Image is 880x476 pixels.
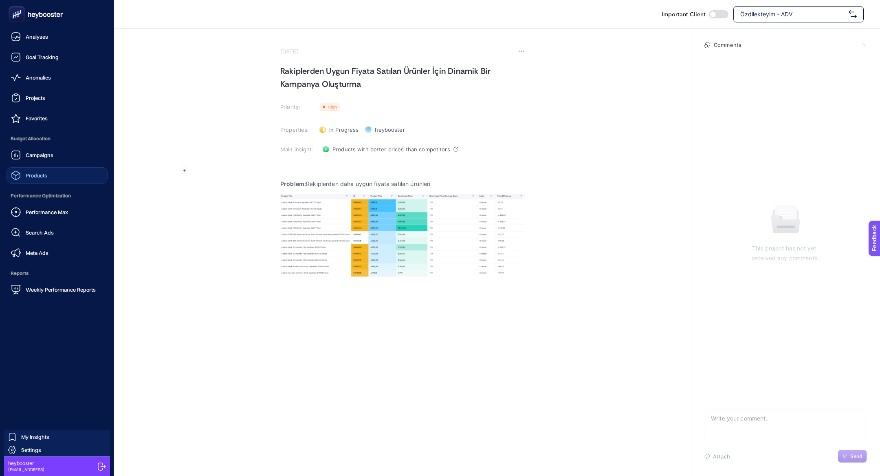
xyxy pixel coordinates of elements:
span: Attach [713,453,730,460]
span: Search Ads [26,229,54,236]
img: 1757488457871-Ekran%20Resmi%202025-09-10%2010.13.51.png [280,194,525,277]
span: My Insights [21,434,49,440]
a: My Insights [4,430,110,443]
span: Meta Ads [26,250,48,256]
a: Meta Ads [7,245,108,261]
span: Reports [7,265,108,281]
span: Settings [21,447,41,453]
span: Products with better prices than competitors [332,146,450,153]
a: Favorites [7,110,108,126]
span: Goal Tracking [26,54,59,60]
span: Budget Allocation [7,131,108,147]
a: Analyses [7,29,108,45]
div: Rich Text Editor. Editing area: main [280,174,525,337]
img: svg%3e [849,10,857,18]
strong: Problem: [280,180,306,187]
a: Products [7,167,108,184]
a: Products with better prices than competitors [319,143,462,156]
span: Özdilekteyim - ADV [740,10,845,18]
p: This project has not yet received any comments. [752,244,819,263]
span: heybooster [375,126,405,133]
h3: Properties: [280,126,315,133]
a: Settings [4,443,110,456]
a: Weekly Performance Reports [7,281,108,298]
h3: Main insight: [280,146,315,153]
a: Search Ads [7,224,108,241]
h3: Priority: [280,104,315,110]
time: [DATE] [280,48,298,55]
span: In Progress [329,126,359,133]
button: Send [838,450,867,463]
span: Weekly Performance Reports [26,286,96,293]
span: Important Client [662,10,706,18]
span: Send [850,453,862,460]
h1: Rakiplerden Uygun Fiyata Satılan Ürünler İçin Dinamik Bir Kampanya Oluşturma [280,64,525,91]
span: Performance Max [26,209,68,215]
span: Favorites [26,115,48,122]
a: Goal Tracking [7,49,108,65]
span: Analyses [26,33,48,40]
span: Anomalies [26,74,51,81]
a: Performance Max [7,204,108,220]
span: Performance Optimization [7,188,108,204]
span: Campaigns [26,152,53,158]
p: Rakiplerden daha uygun fiyata satılan ürünleri [280,179,525,189]
a: Campaigns [7,147,108,163]
span: Projects [26,95,45,101]
h4: Comments [714,42,741,48]
span: Feedback [5,2,31,9]
a: Projects [7,90,108,106]
span: Products [26,172,47,179]
span: heybooster [8,460,44,467]
a: Anomalies [7,69,108,86]
span: [EMAIL_ADDRESS] [8,467,44,473]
